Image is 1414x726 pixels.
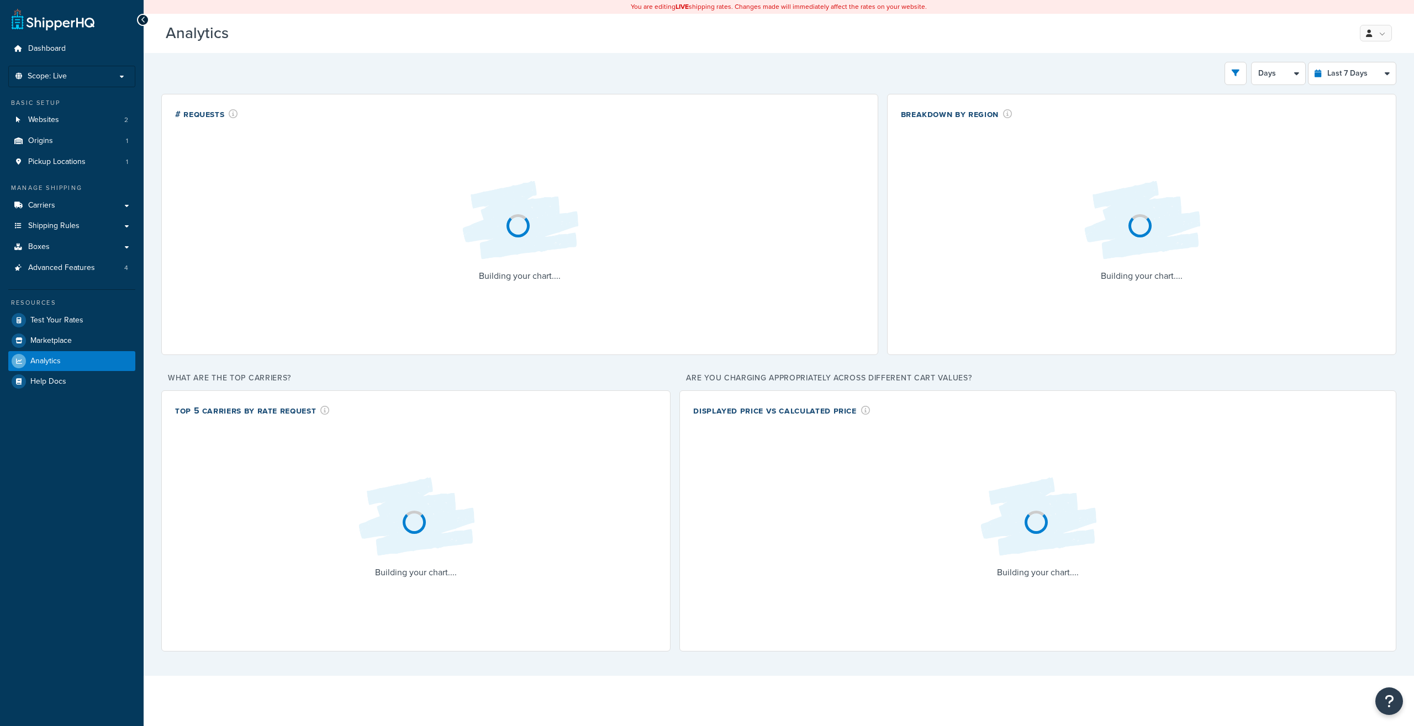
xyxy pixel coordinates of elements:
img: Loading... [453,172,586,268]
b: LIVE [676,2,689,12]
button: Open Resource Center [1375,687,1403,715]
li: Websites [8,110,135,130]
img: Loading... [1075,172,1208,268]
a: Test Your Rates [8,310,135,330]
p: What are the top carriers? [161,370,671,386]
p: Building your chart.... [350,565,482,580]
span: Advanced Features [28,263,95,273]
a: Help Docs [8,372,135,391]
p: Building your chart.... [1075,268,1208,284]
span: Marketplace [30,336,72,346]
div: # Requests [175,108,238,120]
span: 1 [126,136,128,146]
span: Pickup Locations [28,157,86,167]
h3: Analytics [166,25,1341,42]
span: Beta [231,29,269,41]
li: Origins [8,131,135,151]
span: Origins [28,136,53,146]
a: Pickup Locations1 [8,152,135,172]
span: 2 [124,115,128,125]
a: Shipping Rules [8,216,135,236]
a: Marketplace [8,331,135,351]
div: Displayed Price vs Calculated Price [693,404,870,417]
span: Websites [28,115,59,125]
a: Boxes [8,237,135,257]
a: Analytics [8,351,135,371]
div: Resources [8,298,135,308]
button: open filter drawer [1225,62,1247,85]
li: Pickup Locations [8,152,135,172]
p: Are you charging appropriately across different cart values? [679,370,1396,386]
span: 4 [124,263,128,273]
div: Manage Shipping [8,183,135,193]
a: Dashboard [8,39,135,59]
a: Origins1 [8,131,135,151]
span: Dashboard [28,44,66,54]
img: Loading... [972,469,1104,565]
span: Boxes [28,242,50,252]
span: Help Docs [30,377,66,386]
img: Loading... [350,469,482,565]
span: Test Your Rates [30,316,83,325]
span: Carriers [28,201,55,210]
div: Breakdown by Region [901,108,1012,120]
div: Basic Setup [8,98,135,108]
span: Scope: Live [28,72,67,81]
span: Shipping Rules [28,221,80,231]
span: 1 [126,157,128,167]
p: Building your chart.... [972,565,1104,580]
a: Carriers [8,195,135,216]
li: Advanced Features [8,258,135,278]
span: Analytics [30,357,61,366]
div: Top 5 Carriers by Rate Request [175,404,330,417]
a: Websites2 [8,110,135,130]
a: Advanced Features4 [8,258,135,278]
p: Building your chart.... [453,268,586,284]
